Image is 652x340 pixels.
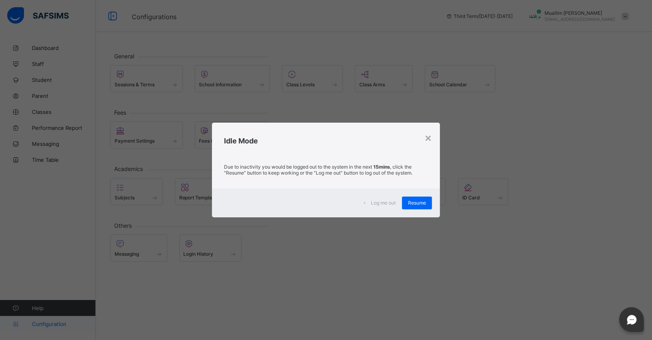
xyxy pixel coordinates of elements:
[224,137,428,145] h2: Idle Mode
[424,131,432,144] div: ×
[373,164,390,170] strong: 15mins
[408,200,426,206] span: Resume
[224,164,428,176] p: Due to inactivity you would be logged out to the system in the next , click the "Resume" button t...
[371,200,396,206] span: Log me out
